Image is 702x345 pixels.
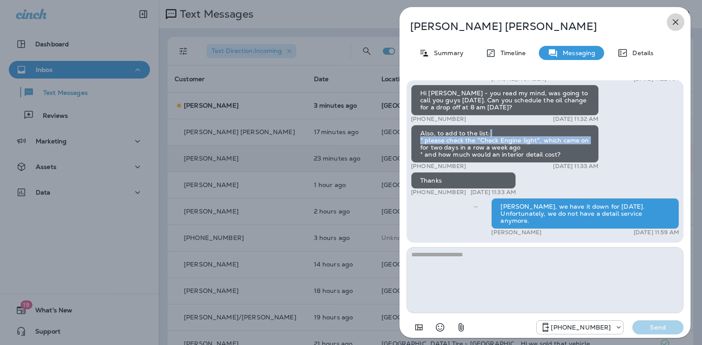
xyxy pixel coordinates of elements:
div: Also, to add to the list: * please check the "Check Engine light", which came on for two days in ... [411,125,599,163]
div: Hi [PERSON_NAME] - you read my mind, was going to call you guys [DATE]. Can you schedule the oil ... [411,85,599,116]
p: Details [628,49,653,56]
p: [PHONE_NUMBER] [411,116,466,123]
p: [DATE] 11:33 AM [470,189,516,196]
p: [PHONE_NUMBER] [411,163,466,170]
p: [DATE] 11:59 AM [634,229,679,236]
div: +1 (984) 409-9300 [537,322,623,333]
button: Select an emoji [431,319,449,336]
p: [PERSON_NAME] [PERSON_NAME] [410,20,651,33]
div: Thanks [411,172,516,189]
p: [DATE] 11:32 AM [553,116,598,123]
p: Timeline [496,49,526,56]
button: Add in a premade template [410,319,428,336]
p: Summary [429,49,463,56]
p: [PHONE_NUMBER] [551,324,611,331]
span: Sent [474,202,478,210]
p: [DATE] 11:33 AM [553,163,598,170]
p: [PHONE_NUMBER] [411,189,466,196]
div: [PERSON_NAME], we have it down for [DATE]. Unfortunately, we do not have a detail service anymore. [491,198,679,229]
p: Messaging [558,49,595,56]
p: [PERSON_NAME] [491,229,541,236]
